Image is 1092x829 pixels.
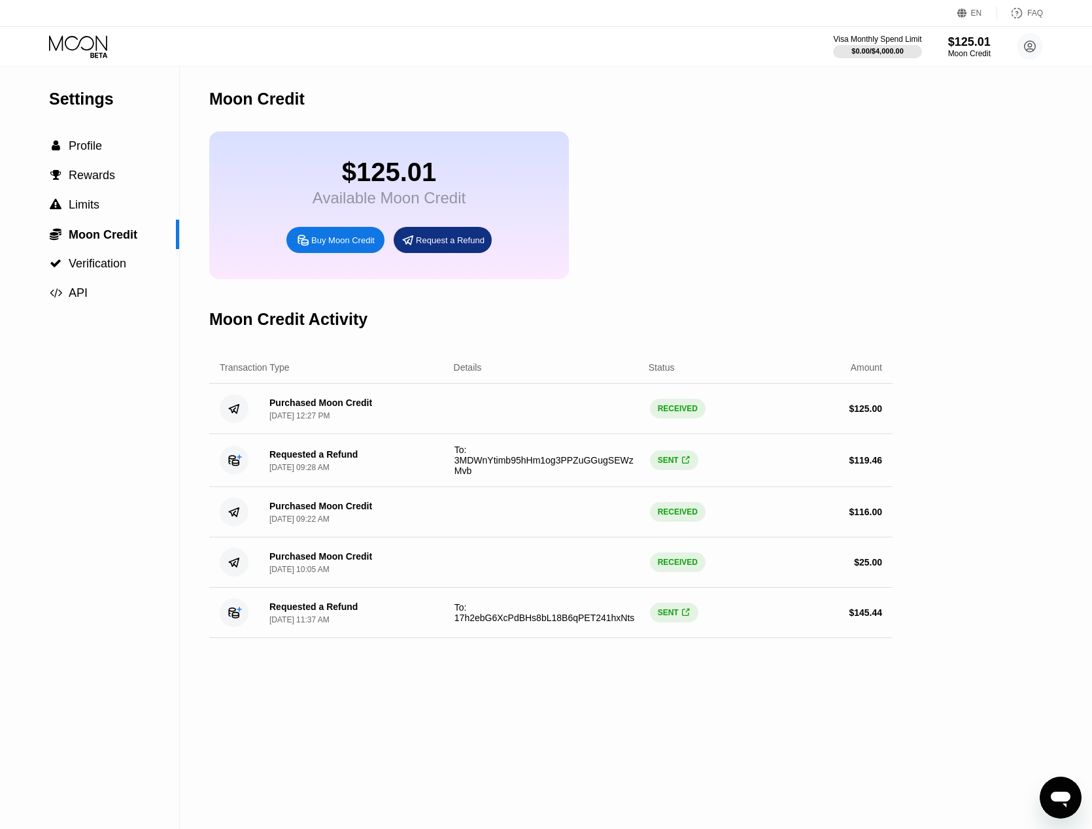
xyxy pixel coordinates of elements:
div: RECEIVED [650,399,706,418]
div:  [49,199,62,211]
div:  [681,456,691,465]
div: Buy Moon Credit [311,235,375,246]
div: $ 119.46 [849,455,882,465]
div: [DATE] 09:28 AM [269,463,330,472]
div: Transaction Type [220,362,290,373]
div: Settings [49,90,179,109]
div:  [49,169,62,181]
span:  [50,228,61,241]
div:  [49,228,62,241]
div: Requested a Refund [269,449,358,460]
div: $ 125.00 [849,403,882,414]
div: Purchased Moon Credit [269,398,372,408]
div: $ 145.44 [849,607,882,618]
div: $0.00 / $4,000.00 [851,47,904,55]
div:  [49,140,62,152]
div: Moon Credit Activity [209,310,367,329]
div: Visa Monthly Spend Limit$0.00/$4,000.00 [833,35,921,58]
span:  [52,140,60,152]
div: Visa Monthly Spend Limit [833,35,921,44]
div: RECEIVED [650,502,706,522]
span:  [50,199,61,211]
span: Rewards [69,169,115,182]
div: Purchased Moon Credit [269,501,372,511]
div: SENT [650,450,698,470]
div: Requested a Refund [269,601,358,612]
div: Amount [851,362,882,373]
span: Limits [69,198,99,211]
span: Verification [69,257,126,270]
div: $ 116.00 [849,507,882,517]
span: Profile [69,139,102,152]
div: $125.01 [313,158,466,187]
div: [DATE] 11:37 AM [269,615,330,624]
div:  [49,258,62,269]
div: Buy Moon Credit [286,227,384,253]
div: Details [454,362,482,373]
div:  [49,287,62,299]
div: [DATE] 09:22 AM [269,515,330,524]
span: To: 3MDWnYtimb95hHm1og3PPZuGGugSEWzMvb [454,445,634,476]
span: API [69,286,88,299]
div: Request a Refund [416,235,485,246]
div: $125.01 [948,35,991,49]
div: Request a Refund [394,227,492,253]
div: [DATE] 10:05 AM [269,565,330,574]
div: EN [971,8,982,18]
div: EN [957,7,997,20]
div: FAQ [997,7,1043,20]
div: Moon Credit [209,90,305,109]
div: SENT [650,603,698,622]
div: Status [649,362,675,373]
div: Moon Credit [948,49,991,58]
div: Purchased Moon Credit [269,551,372,562]
div: FAQ [1027,8,1043,18]
div: $ 25.00 [854,557,882,567]
span:  [682,608,689,618]
div: [DATE] 12:27 PM [269,411,330,420]
span:  [50,258,61,269]
span:  [682,456,689,465]
iframe: Кнопка, открывающая окно обмена сообщениями; идет разговор [1040,777,1082,819]
span: Moon Credit [69,228,137,241]
span:  [50,169,61,181]
div: $125.01Moon Credit [948,35,991,58]
span:  [50,287,62,299]
div: Available Moon Credit [313,189,466,207]
div:  [681,608,691,618]
span: To: 17h2ebG6XcPdBHs8bL18B6qPET241hxNts [454,602,635,623]
div: RECEIVED [650,552,706,572]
